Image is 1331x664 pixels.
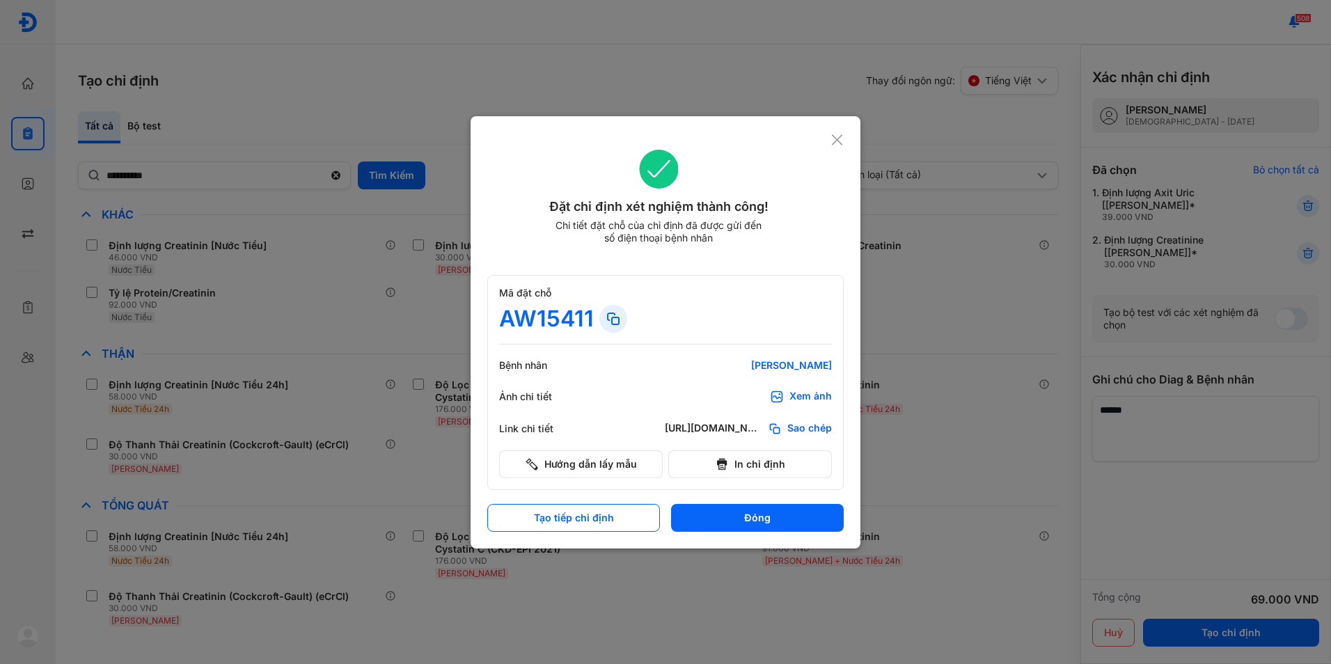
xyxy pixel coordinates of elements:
div: Chi tiết đặt chỗ của chỉ định đã được gửi đến số điện thoại bệnh nhân [549,219,768,244]
div: Mã đặt chỗ [499,287,832,299]
button: In chỉ định [668,450,832,478]
button: Hướng dẫn lấy mẫu [499,450,663,478]
div: Xem ảnh [789,390,832,404]
button: Đóng [671,504,844,532]
div: Bệnh nhân [499,359,583,372]
div: Ảnh chi tiết [499,390,583,403]
div: [PERSON_NAME] [665,359,832,372]
div: AW15411 [499,305,594,333]
div: Đặt chỉ định xét nghiệm thành công! [487,197,830,216]
button: Tạo tiếp chỉ định [487,504,660,532]
span: Sao chép [787,422,832,436]
div: [URL][DOMAIN_NAME] [665,422,762,436]
div: Link chi tiết [499,422,583,435]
